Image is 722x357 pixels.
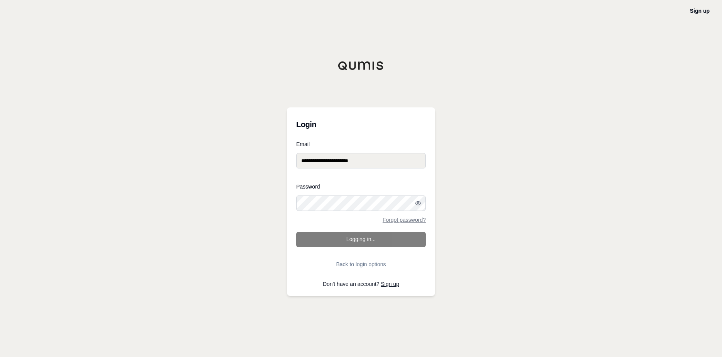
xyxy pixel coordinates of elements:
[296,257,426,272] button: Back to login options
[383,217,426,223] a: Forgot password?
[296,117,426,132] h3: Login
[338,61,384,70] img: Qumis
[690,8,710,14] a: Sign up
[381,281,399,287] a: Sign up
[296,281,426,287] p: Don't have an account?
[296,184,426,189] label: Password
[296,141,426,147] label: Email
